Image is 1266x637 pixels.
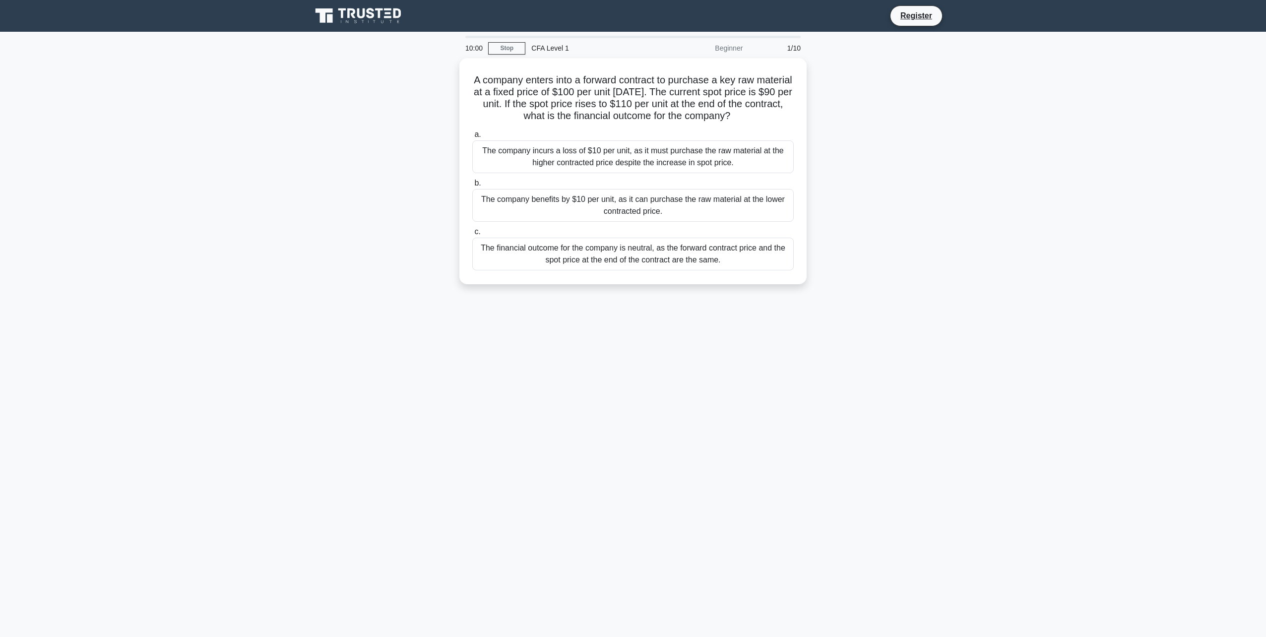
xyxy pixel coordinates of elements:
[662,38,749,58] div: Beginner
[472,238,794,270] div: The financial outcome for the company is neutral, as the forward contract price and the spot pric...
[488,42,525,55] a: Stop
[894,9,938,22] a: Register
[474,130,481,138] span: a.
[459,38,488,58] div: 10:00
[474,227,480,236] span: c.
[471,74,795,123] h5: A company enters into a forward contract to purchase a key raw material at a fixed price of $100 ...
[749,38,807,58] div: 1/10
[472,140,794,173] div: The company incurs a loss of $10 per unit, as it must purchase the raw material at the higher con...
[525,38,662,58] div: CFA Level 1
[472,189,794,222] div: The company benefits by $10 per unit, as it can purchase the raw material at the lower contracted...
[474,179,481,187] span: b.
